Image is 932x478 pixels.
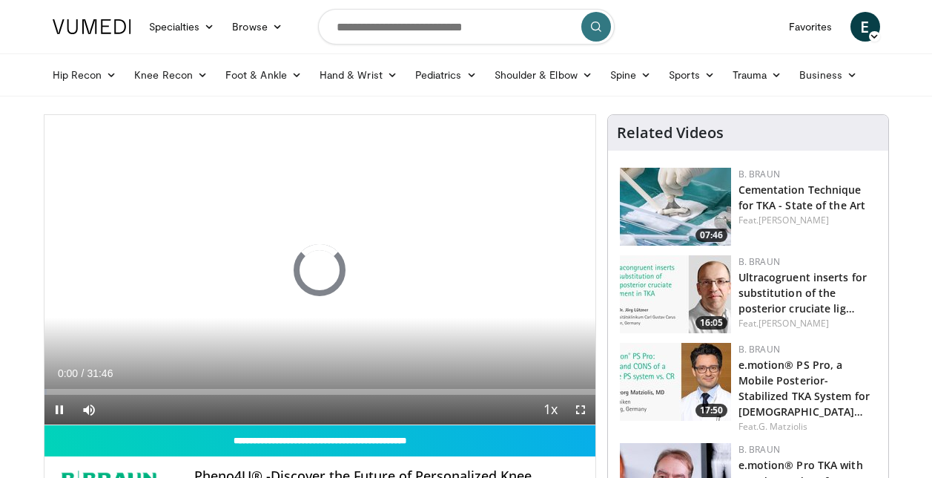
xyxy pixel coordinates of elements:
[311,60,406,90] a: Hand & Wrist
[780,12,842,42] a: Favorites
[620,343,731,421] img: 736b5b8a-67fc-4bd0-84e2-6e087e871c91.jpg.150x105_q85_crop-smart_upscale.jpg
[738,343,780,356] a: B. Braun
[620,255,731,333] img: a8b7e5a2-25ca-4276-8f35-b38cb9d0b86e.jpg.150x105_q85_crop-smart_upscale.jpg
[318,9,615,45] input: Search topics, interventions
[738,183,866,212] a: Cementation Technique for TKA - State of the Art
[850,12,880,42] a: E
[738,255,780,268] a: B. Braun
[738,443,780,456] a: B. Braun
[125,60,217,90] a: Knee Recon
[44,115,595,425] video-js: Video Player
[74,395,104,425] button: Mute
[486,60,601,90] a: Shoulder & Elbow
[217,60,311,90] a: Foot & Ankle
[82,367,85,379] span: /
[695,229,727,242] span: 07:46
[566,395,595,425] button: Fullscreen
[759,214,829,226] a: [PERSON_NAME]
[790,60,866,90] a: Business
[738,168,780,180] a: B. Braun
[695,404,727,417] span: 17:50
[223,12,291,42] a: Browse
[759,317,829,330] a: [PERSON_NAME]
[759,420,807,433] a: G. Matziolis
[620,255,731,333] a: 16:05
[660,60,724,90] a: Sports
[620,168,731,246] a: 07:46
[617,124,724,142] h4: Related Videos
[44,389,595,395] div: Progress Bar
[738,420,876,433] div: Feat.
[44,395,74,425] button: Pause
[44,60,126,90] a: Hip Recon
[738,317,876,330] div: Feat.
[738,214,876,227] div: Feat.
[620,343,731,421] a: 17:50
[695,316,727,330] span: 16:05
[140,12,224,42] a: Specialties
[738,358,870,419] a: e.motion® PS Pro, a Mobile Posterior-Stabilized TKA System for [DEMOGRAPHIC_DATA]…
[406,60,486,90] a: Pediatrics
[620,168,731,246] img: dde44b06-5141-4670-b072-a706a16e8b8f.jpg.150x105_q85_crop-smart_upscale.jpg
[58,367,78,379] span: 0:00
[53,19,131,34] img: VuMedi Logo
[738,270,867,315] a: Ultracogruent inserts for substitution of the posterior cruciate lig…
[87,367,113,379] span: 31:46
[601,60,660,90] a: Spine
[536,395,566,425] button: Playback Rate
[724,60,791,90] a: Trauma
